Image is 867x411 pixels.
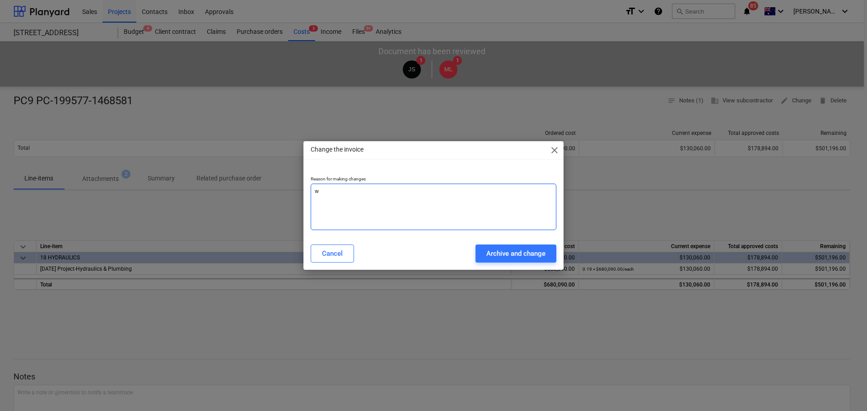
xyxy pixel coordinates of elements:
[311,145,364,154] p: Change the invoice
[311,245,354,263] button: Cancel
[311,184,556,230] textarea: w
[322,248,343,259] div: Cancel
[549,145,560,156] span: close
[475,245,556,263] button: Archive and change
[486,248,545,259] div: Archive and change
[311,176,556,184] p: Reason for making changes
[822,368,867,411] iframe: Chat Widget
